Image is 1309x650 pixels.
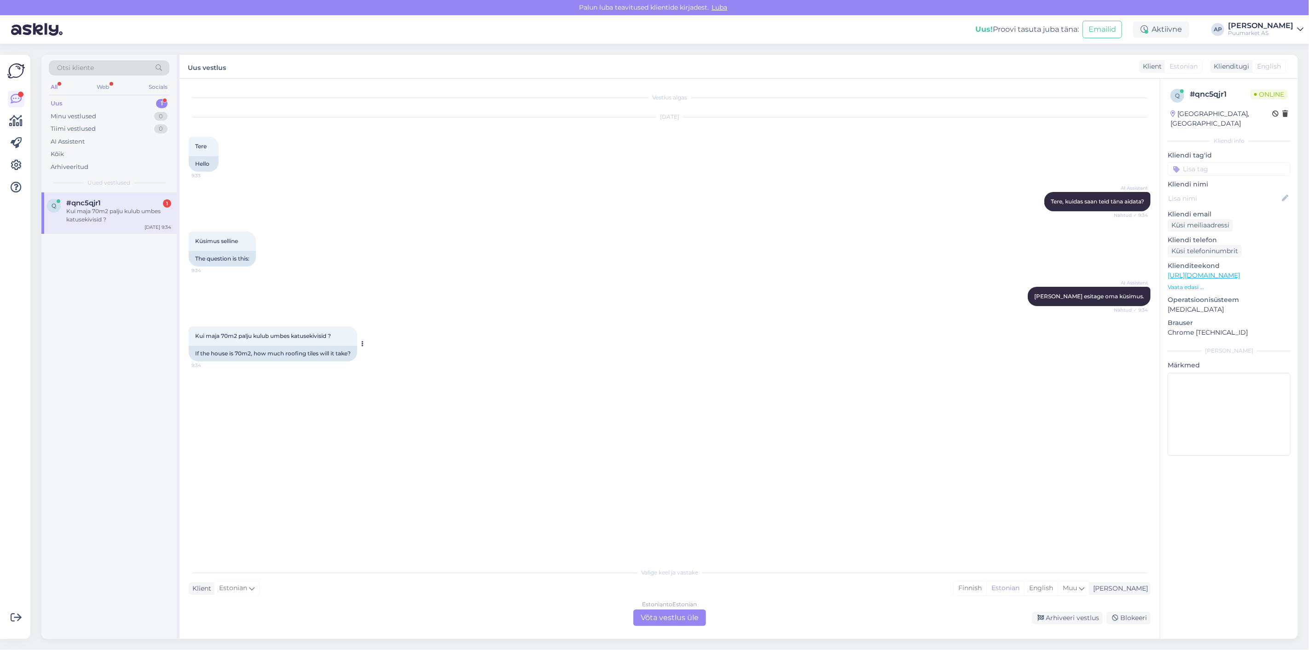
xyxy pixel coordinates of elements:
[1168,347,1291,355] div: [PERSON_NAME]
[1228,22,1293,29] div: [PERSON_NAME]
[954,581,986,595] div: Finnish
[1083,21,1122,38] button: Emailid
[1168,295,1291,305] p: Operatsioonisüsteem
[52,202,56,209] span: q
[1051,198,1144,205] span: Tere, kuidas saan teid täna aidata?
[219,583,247,593] span: Estonian
[189,569,1151,577] div: Valige keel ja vastake
[1168,271,1240,279] a: [URL][DOMAIN_NAME]
[188,60,226,73] label: Uus vestlus
[88,179,131,187] span: Uued vestlused
[163,199,171,208] div: 1
[1168,235,1291,245] p: Kliendi telefon
[189,346,357,361] div: If the house is 70m2, how much roofing tiles will it take?
[189,156,219,172] div: Hello
[1139,62,1162,71] div: Klient
[1089,584,1148,593] div: [PERSON_NAME]
[1168,151,1291,160] p: Kliendi tag'id
[189,251,256,267] div: The question is this:
[66,207,171,224] div: Kui maja 70m2 palju kulub umbes katusekivisid ?
[95,81,111,93] div: Web
[156,99,168,108] div: 1
[1113,307,1148,313] span: Nähtud ✓ 9:34
[1168,162,1291,176] input: Lisa tag
[189,584,211,593] div: Klient
[191,172,226,179] span: 9:33
[1170,109,1272,128] div: [GEOGRAPHIC_DATA], [GEOGRAPHIC_DATA]
[1175,92,1180,99] span: q
[1168,219,1233,232] div: Küsi meiliaadressi
[1113,212,1148,219] span: Nähtud ✓ 9:34
[1063,584,1077,592] span: Muu
[195,238,238,244] span: Küsimus selline
[1168,180,1291,189] p: Kliendi nimi
[986,581,1024,595] div: Estonian
[1034,293,1144,300] span: [PERSON_NAME] esitage oma küsimus.
[1168,305,1291,314] p: [MEDICAL_DATA]
[1113,185,1148,192] span: AI Assistent
[51,124,96,133] div: Tiimi vestlused
[1168,328,1291,337] p: Chrome [TECHNICAL_ID]
[975,24,1079,35] div: Proovi tasuta juba täna:
[189,113,1151,121] div: [DATE]
[1211,23,1224,36] div: AP
[1190,89,1251,100] div: # qnc5qjr1
[1106,612,1151,624] div: Blokeeri
[1228,29,1293,37] div: Puumarket AS
[1168,261,1291,271] p: Klienditeekond
[147,81,169,93] div: Socials
[51,137,85,146] div: AI Assistent
[1168,283,1291,291] p: Vaata edasi ...
[51,99,63,108] div: Uus
[1228,22,1303,37] a: [PERSON_NAME]Puumarket AS
[1168,360,1291,370] p: Märkmed
[1210,62,1249,71] div: Klienditugi
[191,267,226,274] span: 9:34
[145,224,171,231] div: [DATE] 9:34
[154,124,168,133] div: 0
[57,63,94,73] span: Otsi kliente
[975,25,993,34] b: Uus!
[51,162,88,172] div: Arhiveeritud
[1113,279,1148,286] span: AI Assistent
[1168,245,1242,257] div: Küsi telefoninumbrit
[189,93,1151,102] div: Vestlus algas
[1133,21,1189,38] div: Aktiivne
[1257,62,1281,71] span: English
[633,609,706,626] div: Võta vestlus üle
[1170,62,1198,71] span: Estonian
[51,112,96,121] div: Minu vestlused
[1168,209,1291,219] p: Kliendi email
[154,112,168,121] div: 0
[709,3,730,12] span: Luba
[51,150,64,159] div: Kõik
[195,332,331,339] span: Kui maja 70m2 palju kulub umbes katusekivisid ?
[1032,612,1103,624] div: Arhiveeri vestlus
[49,81,59,93] div: All
[66,199,101,207] span: #qnc5qjr1
[643,600,697,609] div: Estonian to Estonian
[7,62,25,80] img: Askly Logo
[1168,193,1280,203] input: Lisa nimi
[1251,89,1288,99] span: Online
[195,143,207,150] span: Tere
[1024,581,1058,595] div: English
[1168,318,1291,328] p: Brauser
[191,362,226,369] span: 9:34
[1168,137,1291,145] div: Kliendi info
